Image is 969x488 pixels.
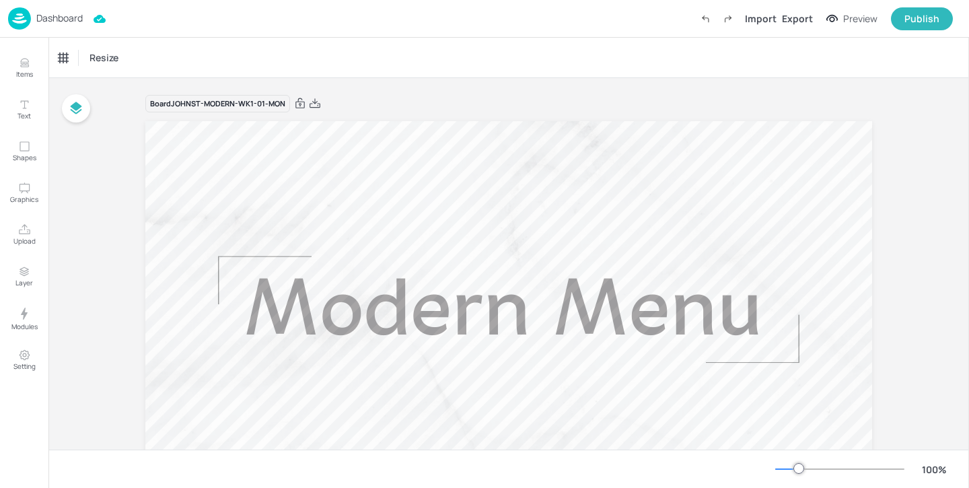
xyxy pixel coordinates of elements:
label: Redo (Ctrl + Y) [717,7,740,30]
div: Preview [843,11,877,26]
button: Publish [891,7,953,30]
label: Undo (Ctrl + Z) [694,7,717,30]
span: Resize [87,50,121,65]
img: logo-86c26b7e.jpg [8,7,31,30]
div: 100 % [918,462,950,477]
div: Import [745,11,777,26]
div: Board JOHNST-MODERN-WK1-01-MON [145,95,290,113]
button: Preview [818,9,886,29]
div: Export [782,11,813,26]
p: Dashboard [36,13,83,23]
div: Publish [904,11,939,26]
